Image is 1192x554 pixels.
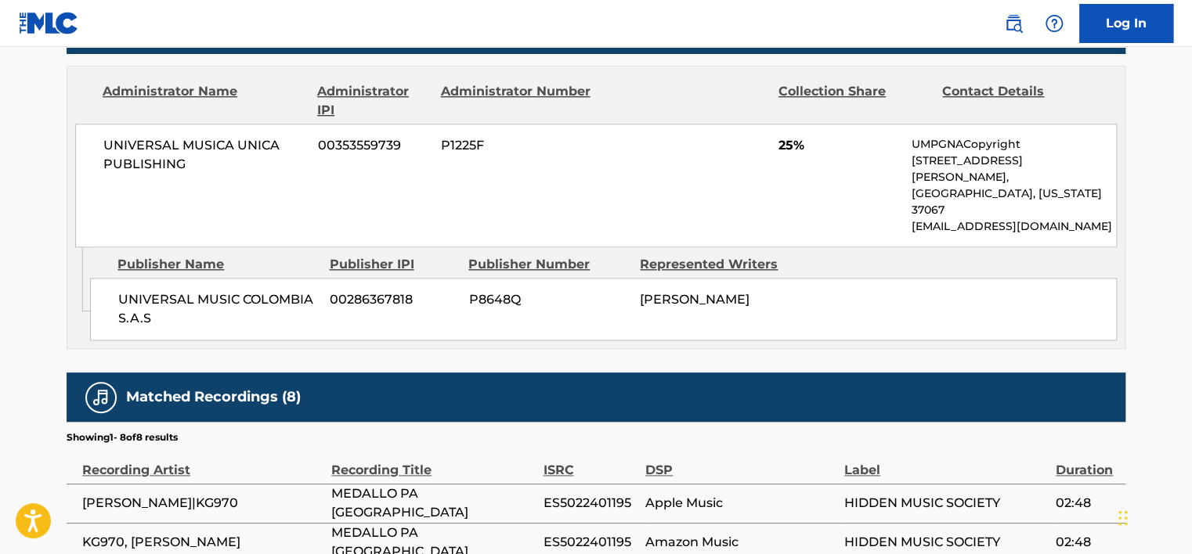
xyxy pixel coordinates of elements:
div: Help [1038,8,1070,39]
span: 00286367818 [330,290,457,309]
span: [PERSON_NAME] [640,292,750,307]
img: MLC Logo [19,12,79,34]
a: Log In [1079,4,1173,43]
div: ISRC [543,444,638,480]
span: Apple Music [645,494,836,513]
span: HIDDEN MUSIC SOCIETY [844,494,1048,513]
h5: Matched Recordings (8) [126,388,301,406]
span: ES5022401195 [543,494,638,513]
span: P1225F [441,136,593,155]
div: Collection Share [778,82,930,120]
div: Recording Artist [82,444,323,480]
div: Drag [1118,495,1128,541]
img: search [1004,14,1023,33]
p: UMPGNACopyright [912,136,1116,153]
span: [PERSON_NAME]|KG970 [82,494,323,513]
img: Matched Recordings [92,388,110,407]
span: P8648Q [468,290,628,309]
span: UNIVERSAL MUSICA UNICA PUBLISHING [103,136,306,174]
div: Publisher IPI [329,255,457,274]
span: ES5022401195 [543,533,638,552]
div: DSP [645,444,836,480]
p: [EMAIL_ADDRESS][DOMAIN_NAME] [912,218,1116,235]
iframe: Chat Widget [1114,479,1192,554]
span: KG970, [PERSON_NAME] [82,533,323,552]
div: Administrator Name [103,82,305,120]
span: 25% [778,136,900,155]
span: 00353559739 [318,136,429,155]
div: Represented Writers [640,255,800,274]
div: Publisher Name [117,255,317,274]
span: 02:48 [1056,533,1118,552]
div: Recording Title [331,444,535,480]
div: Contact Details [942,82,1094,120]
span: UNIVERSAL MUSIC COLOMBIA S.A.S [118,290,318,328]
div: Administrator IPI [317,82,428,120]
span: HIDDEN MUSIC SOCIETY [844,533,1048,552]
p: Showing 1 - 8 of 8 results [67,430,178,444]
a: Public Search [998,8,1029,39]
div: Label [844,444,1048,480]
span: MEDALLO PA [GEOGRAPHIC_DATA] [331,484,535,522]
div: Administrator Number [440,82,592,120]
p: [STREET_ADDRESS][PERSON_NAME], [912,153,1116,185]
span: 02:48 [1056,494,1118,513]
p: [GEOGRAPHIC_DATA], [US_STATE] 37067 [912,185,1116,218]
span: Amazon Music [645,533,836,552]
img: help [1045,14,1064,33]
div: Publisher Number [468,255,628,274]
div: Duration [1056,444,1118,480]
